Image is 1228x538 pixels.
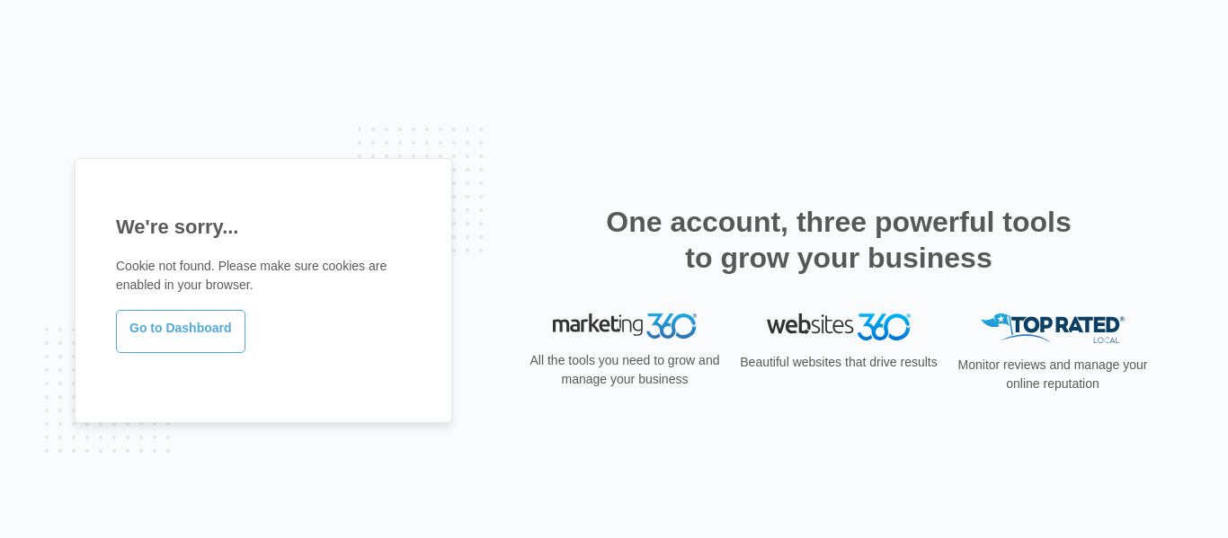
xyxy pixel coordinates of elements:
[952,356,1153,393] p: Monitor reviews and manage your online reputation
[116,212,411,242] h1: We're sorry...
[601,204,1077,276] h2: One account, three powerful tools to grow your business
[981,313,1125,343] img: Top Rated Local
[116,257,411,295] p: Cookie not found. Please make sure cookies are enabled in your browser.
[524,351,725,389] p: All the tools you need to grow and manage your business
[116,310,245,353] a: Go to Dashboard
[738,353,939,372] p: Beautiful websites that drive results
[553,313,697,339] img: Marketing 360
[767,313,911,340] img: Websites 360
